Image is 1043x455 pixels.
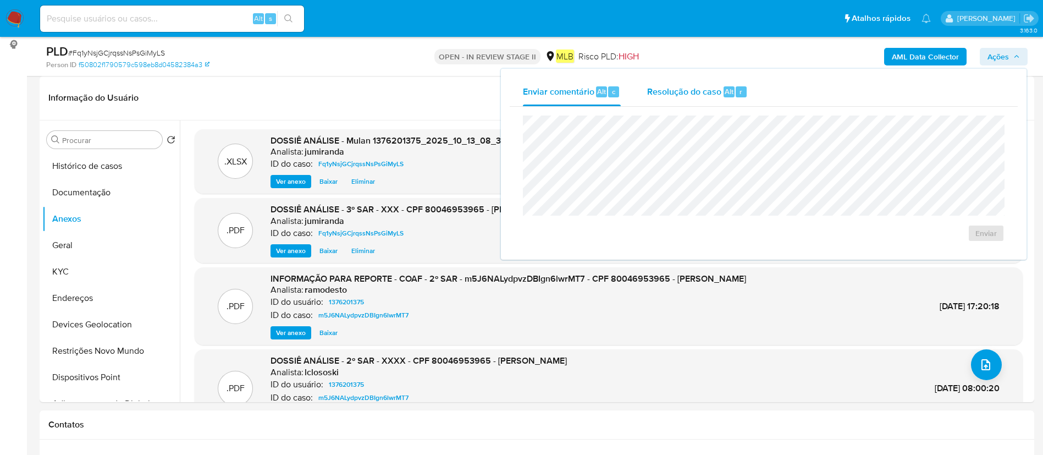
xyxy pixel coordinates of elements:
a: f50802f1790579c598eb8d04582384a3 [79,60,209,70]
span: DOSSIÊ ANÁLISE - Mulan 1376201375_2025_10_13_08_31_43 [271,134,519,147]
p: Analista: [271,146,303,157]
button: Ações [980,48,1028,65]
span: c [612,86,615,97]
button: Baixar [314,244,343,257]
p: .PDF [227,300,245,313]
span: Enviar comentário [523,85,594,97]
a: Notificações [921,14,931,23]
a: Fq1yNsjGCjrqssNsPsGiMyLS [314,157,408,171]
h6: ramodesto [305,284,347,295]
a: 1376201375 [324,295,368,309]
span: # Fq1yNsjGCjrqssNsPsGiMyLS [68,47,165,58]
button: Adiantamentos de Dinheiro [42,391,180,417]
button: Eliminar [346,244,380,257]
button: Restrições Novo Mundo [42,338,180,364]
span: Alt [597,86,606,97]
span: Ver anexo [276,245,306,256]
h1: Contatos [48,419,1025,430]
span: HIGH [619,50,639,63]
span: s [269,13,272,24]
span: Risco PLD: [578,51,639,63]
p: .PDF [227,224,245,237]
span: Baixar [319,176,338,187]
h6: jumiranda [305,146,344,157]
p: ID do usuário: [271,297,323,308]
span: m5J6NALydpvzDBIgn6lwrMT7 [318,309,409,322]
span: Eliminar [351,245,375,256]
button: Ver anexo [271,326,311,339]
span: Ver anexo [276,176,306,187]
button: Dispositivos Point [42,364,180,391]
button: Procurar [51,135,60,144]
p: ID do caso: [271,392,313,403]
span: Fq1yNsjGCjrqssNsPsGiMyLS [318,227,404,240]
button: Documentação [42,179,180,206]
span: Alt [254,13,263,24]
p: .XLSX [224,156,247,168]
span: Ações [987,48,1009,65]
h6: lclososki [305,367,339,378]
span: Fq1yNsjGCjrqssNsPsGiMyLS [318,157,404,171]
span: Ver anexo [276,327,306,338]
a: Fq1yNsjGCjrqssNsPsGiMyLS [314,227,408,240]
h6: jumiranda [305,216,344,227]
button: Devices Geolocation [42,311,180,338]
span: Baixar [319,245,338,256]
span: 1376201375 [329,295,364,309]
button: AML Data Collector [884,48,967,65]
button: Anexos [42,206,180,232]
span: m5J6NALydpvzDBIgn6lwrMT7 [318,391,409,404]
p: Analista: [271,216,303,227]
input: Pesquise usuários ou casos... [40,12,304,26]
p: .PDF [227,382,245,394]
span: [DATE] 08:00:20 [935,382,1000,394]
button: Retornar ao pedido padrão [167,135,175,147]
em: MLB [556,50,574,63]
span: [DATE] 17:20:18 [940,300,1000,313]
button: Baixar [314,175,343,188]
p: ID do usuário: [271,379,323,390]
button: upload-file [971,349,1002,380]
a: 1376201375 [324,378,368,391]
button: Ver anexo [271,175,311,188]
p: ID do caso: [271,228,313,239]
span: Atalhos rápidos [852,13,910,24]
button: Geral [42,232,180,259]
p: ID do caso: [271,158,313,169]
p: OPEN - IN REVIEW STAGE II [434,49,540,64]
a: Sair [1023,13,1035,24]
span: r [740,86,742,97]
span: DOSSIÊ ANÁLISE - 3º SAR - XXX - CPF 80046953965 - [PERSON_NAME] [271,203,560,216]
p: Analista: [271,284,303,295]
a: m5J6NALydpvzDBIgn6lwrMT7 [314,391,413,404]
b: PLD [46,42,68,60]
span: 1376201375 [329,378,364,391]
span: Baixar [319,327,338,338]
b: AML Data Collector [892,48,959,65]
button: Eliminar [346,175,380,188]
span: DOSSIÊ ANÁLISE - 2º SAR - XXXX - CPF 80046953965 - [PERSON_NAME] [271,354,567,367]
button: Histórico de casos [42,153,180,179]
span: Alt [725,86,733,97]
button: Endereços [42,285,180,311]
span: INFORMAÇÃO PARA REPORTE - COAF - 2º SAR - m5J6NALydpvzDBIgn6lwrMT7 - CPF 80046953965 - [PERSON_NAME] [271,272,746,285]
button: KYC [42,259,180,285]
p: juliane.miranda@mercadolivre.com [957,13,1019,24]
a: m5J6NALydpvzDBIgn6lwrMT7 [314,309,413,322]
span: 3.163.0 [1020,26,1038,35]
p: Analista: [271,367,303,378]
span: Resolução do caso [647,85,721,97]
input: Procurar [62,135,158,145]
b: Person ID [46,60,76,70]
span: Eliminar [351,176,375,187]
h1: Informação do Usuário [48,92,139,103]
p: ID do caso: [271,310,313,321]
button: Ver anexo [271,244,311,257]
button: Baixar [314,326,343,339]
button: search-icon [277,11,300,26]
